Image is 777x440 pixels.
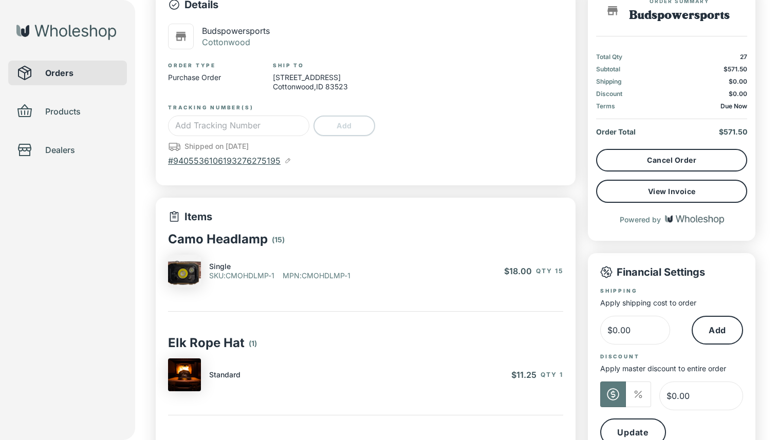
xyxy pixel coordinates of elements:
p: Shipped on [DATE] [184,141,249,151]
p: Terms [596,102,615,110]
span: $11.25 [511,370,536,380]
label: Order Type [168,62,216,69]
p: [STREET_ADDRESS] [273,73,348,82]
span: Qty 15 [536,267,563,275]
h1: Budspowersports [629,8,730,24]
span: $18.00 [504,266,532,276]
p: Single [209,262,231,271]
p: Purchase Order [168,73,221,82]
label: Ship To [273,62,304,69]
img: Wholeshop logo [16,25,116,40]
p: MPN : CMOHDLMP-1 [283,271,350,280]
p: Total Qty [596,53,622,61]
p: Powered by [620,215,661,224]
p: Apply shipping cost to order [600,298,743,308]
span: $0.00 [729,90,747,98]
p: Camo Headlamp [168,232,268,246]
button: Cancel Order [596,149,747,171]
span: Dealers [45,144,119,156]
span: $571.50 [724,65,747,73]
label: Shipping [600,287,637,294]
span: Qty 1 [541,371,563,378]
img: Wholeshop logo [665,215,724,224]
img: ASH08772-Enhanced-NR.jpg [168,358,201,391]
div: Dealers [8,138,127,162]
p: Budspowersports [202,25,270,36]
p: Cottonwood [202,36,270,48]
p: Financial Settings [600,265,705,279]
p: Cottonwood , ID 83523 [273,82,348,91]
button: View Invoice [596,180,747,203]
p: Discount [596,90,622,98]
span: Orders [45,67,119,79]
p: ( 1 ) [249,337,257,350]
p: Elk Rope Hat [168,335,245,350]
p: SKU : CMOHDLMP-1 [209,271,274,280]
p: Order Total [596,127,636,137]
div: Orders [8,61,127,85]
p: ( 15 ) [272,233,285,246]
p: Standard [209,370,240,379]
input: Add Tracking Number [168,116,309,136]
button: Add [692,316,743,345]
label: Tracking Number(s) [168,104,253,111]
p: Shipping [596,78,622,86]
label: Discount [600,353,639,360]
p: # 9405536106193276275195 [168,155,281,167]
img: IMG_7991.jpg [168,255,201,288]
span: $571.50 [719,127,747,136]
span: $0.00 [729,78,747,85]
p: 27 [740,53,747,61]
p: Due Now [720,102,747,110]
span: Products [45,105,119,118]
p: Apply master discount to entire order [600,364,743,373]
p: Items [168,210,212,223]
p: Subtotal [596,65,620,73]
div: Products [8,99,127,124]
